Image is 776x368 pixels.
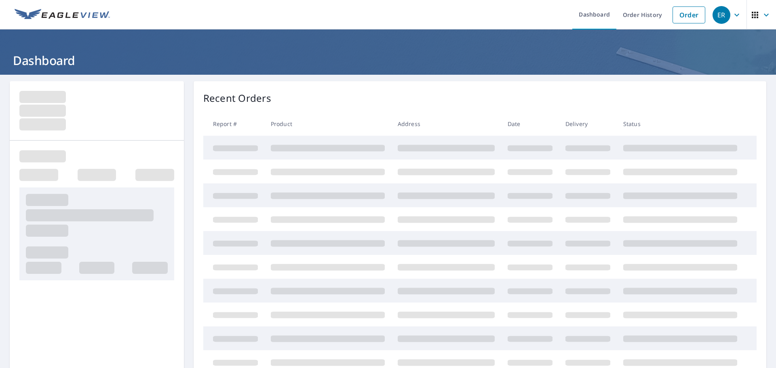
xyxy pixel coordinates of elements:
[391,112,501,136] th: Address
[203,112,264,136] th: Report #
[559,112,617,136] th: Delivery
[15,9,110,21] img: EV Logo
[713,6,730,24] div: ER
[264,112,391,136] th: Product
[617,112,744,136] th: Status
[673,6,705,23] a: Order
[10,52,766,69] h1: Dashboard
[501,112,559,136] th: Date
[203,91,271,105] p: Recent Orders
